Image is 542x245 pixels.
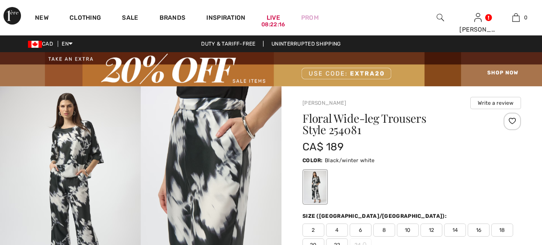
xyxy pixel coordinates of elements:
[497,12,535,23] a: 0
[35,14,49,23] a: New
[350,224,372,237] span: 6
[302,212,448,220] div: Size ([GEOGRAPHIC_DATA]/[GEOGRAPHIC_DATA]):
[397,224,419,237] span: 10
[470,97,521,109] button: Write a review
[468,224,490,237] span: 16
[373,224,395,237] span: 8
[3,7,21,25] img: 1ère Avenue
[474,12,482,23] img: My Info
[326,224,348,237] span: 4
[160,14,186,23] a: Brands
[267,13,280,22] a: Live08:22:16
[302,113,485,135] h1: Floral Wide-leg Trousers Style 254081
[69,14,101,23] a: Clothing
[420,224,442,237] span: 12
[459,25,497,34] div: [PERSON_NAME]
[122,14,138,23] a: Sale
[491,224,513,237] span: 18
[524,14,528,21] span: 0
[304,170,327,203] div: Black/winter white
[437,12,444,23] img: search the website
[62,41,73,47] span: EN
[28,41,42,48] img: Canadian Dollar
[28,41,56,47] span: CAD
[301,13,319,22] a: Prom
[302,141,344,153] span: CA$ 189
[302,100,346,106] a: [PERSON_NAME]
[474,13,482,21] a: Sign In
[302,224,324,237] span: 2
[444,224,466,237] span: 14
[512,12,520,23] img: My Bag
[261,21,285,29] div: 08:22:16
[325,157,375,163] span: Black/winter white
[206,14,245,23] span: Inspiration
[302,157,323,163] span: Color:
